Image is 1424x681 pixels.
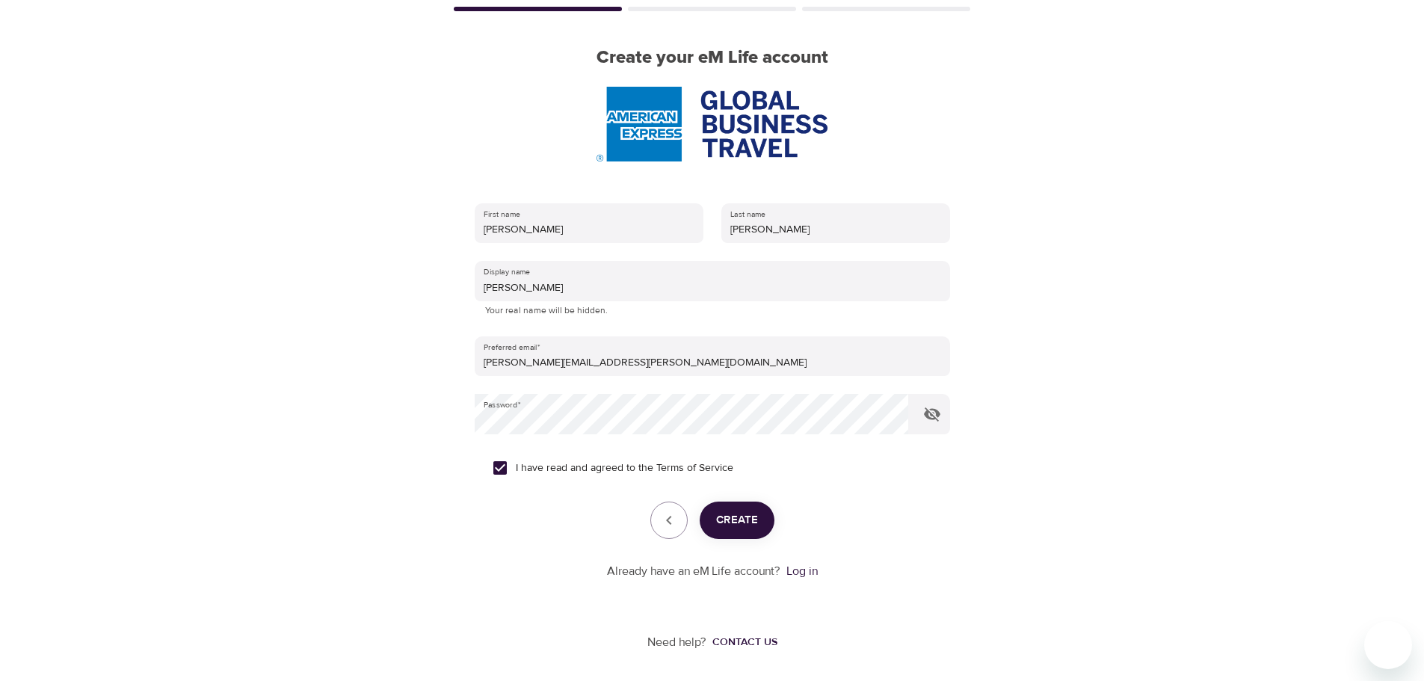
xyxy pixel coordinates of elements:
a: Terms of Service [656,460,733,476]
a: Contact us [706,635,777,650]
img: AmEx%20GBT%20logo.png [597,87,827,161]
button: Create [700,502,774,539]
h2: Create your eM Life account [451,47,974,69]
p: Your real name will be hidden. [485,303,940,318]
span: Create [716,511,758,530]
div: Contact us [712,635,777,650]
a: Log in [786,564,818,579]
span: I have read and agreed to the [516,460,733,476]
p: Already have an eM Life account? [607,563,780,580]
p: Need help? [647,634,706,651]
iframe: Button to launch messaging window [1364,621,1412,669]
